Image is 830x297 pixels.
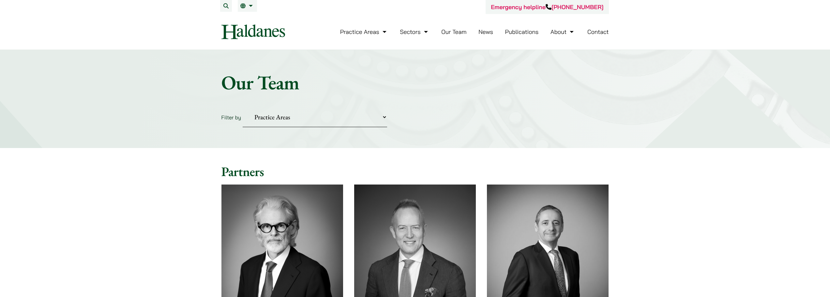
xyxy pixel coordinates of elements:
img: Logo of Haldanes [221,24,285,39]
a: Publications [505,28,539,36]
a: About [551,28,575,36]
a: Our Team [441,28,466,36]
a: Emergency helpline[PHONE_NUMBER] [491,3,603,11]
label: Filter by [221,114,241,121]
a: News [478,28,493,36]
a: Practice Areas [340,28,388,36]
a: Contact [587,28,609,36]
h1: Our Team [221,71,609,94]
a: EN [240,3,254,8]
h2: Partners [221,164,609,179]
a: Sectors [400,28,429,36]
